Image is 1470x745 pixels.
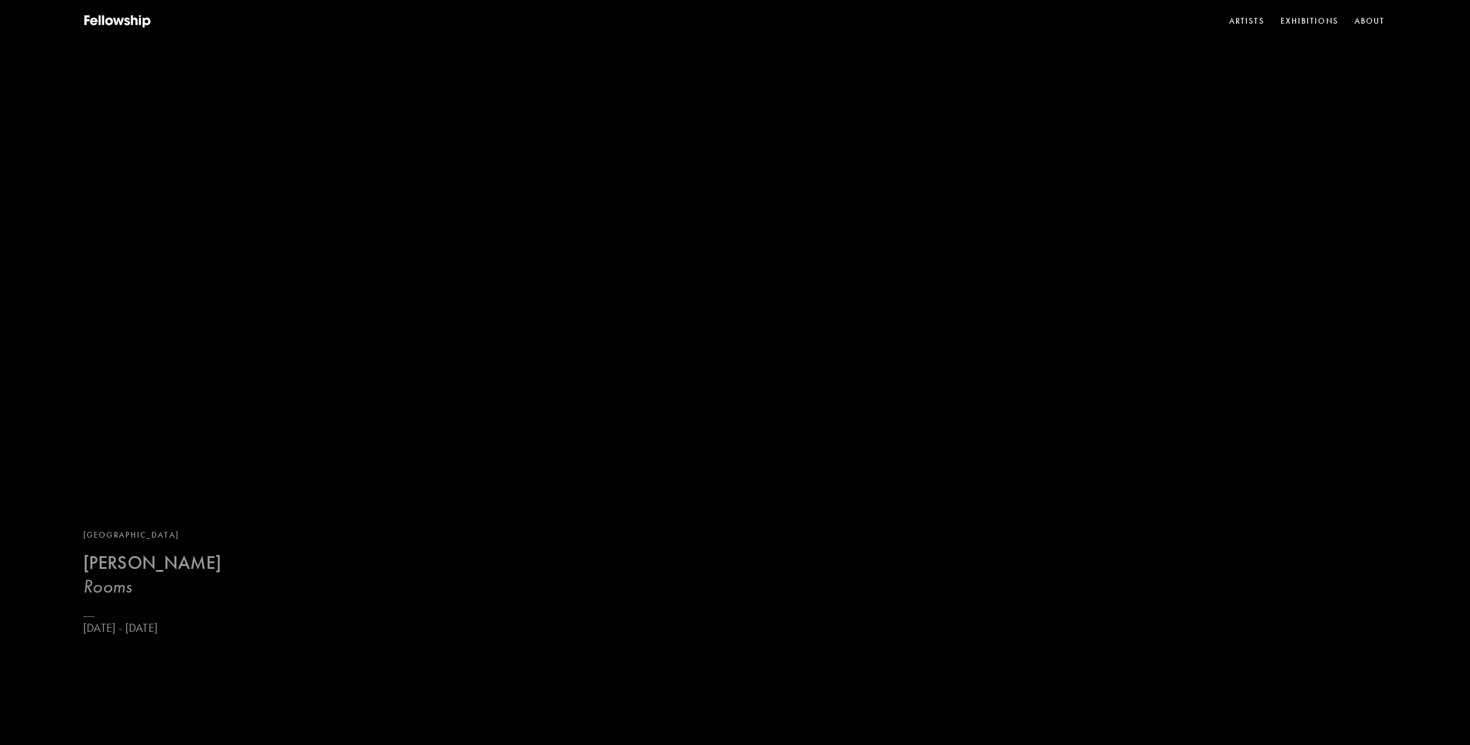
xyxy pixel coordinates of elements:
a: Artists [1227,13,1267,30]
a: About [1352,13,1387,30]
a: Exhibitions [1278,13,1340,30]
p: [DATE] - [DATE] [83,621,221,635]
div: [GEOGRAPHIC_DATA] [83,529,221,542]
h3: Rooms [83,575,221,598]
b: [PERSON_NAME] [83,552,221,574]
a: [GEOGRAPHIC_DATA][PERSON_NAME]Rooms[DATE] - [DATE] [83,529,221,635]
